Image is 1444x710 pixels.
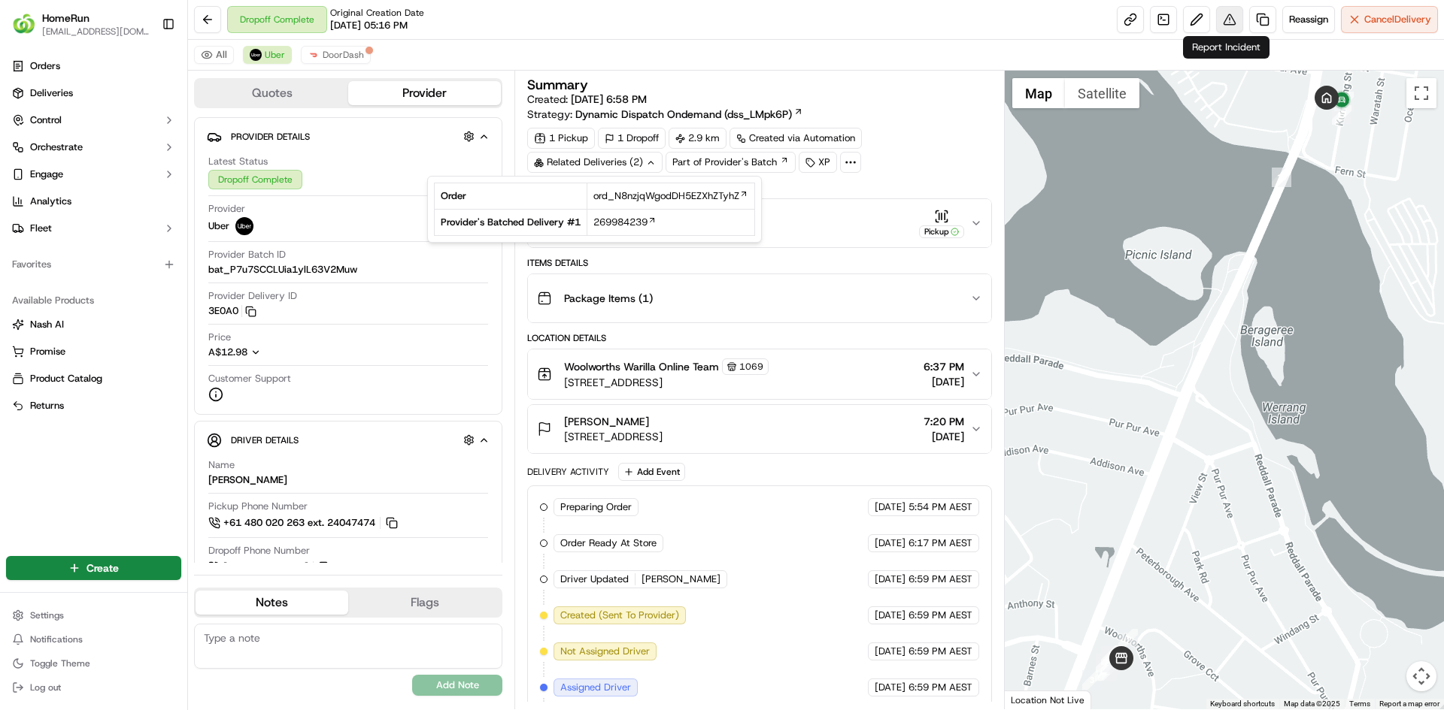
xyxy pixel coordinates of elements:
[30,657,90,669] span: Toggle Theme
[12,372,175,385] a: Product Catalog
[30,195,71,208] span: Analytics
[527,128,595,149] div: 1 Pickup
[618,463,685,481] button: Add Event
[1284,699,1340,708] span: Map data ©2025
[909,609,972,622] span: 6:59 PM AEST
[527,332,991,344] div: Location Details
[1289,13,1328,26] span: Reassign
[30,140,83,154] span: Orchestrate
[666,152,796,173] a: Part of Provider's Batch
[30,168,63,181] span: Engage
[435,183,587,210] td: Order
[1082,670,1102,690] div: 3
[30,86,73,100] span: Deliveries
[6,216,181,240] button: Fleet
[323,49,364,61] span: DoorDash
[909,573,972,586] span: 6:59 PM AEST
[208,289,297,303] span: Provider Delivery ID
[593,216,648,229] span: 269984239
[527,152,663,173] div: Related Deliveries (2)
[30,372,102,385] span: Product Catalog
[575,107,803,122] a: Dynamic Dispatch Ondemand (dss_LMpk6P)
[6,556,181,580] button: Create
[6,108,181,132] button: Control
[642,573,720,586] span: [PERSON_NAME]
[593,216,657,229] a: 269984239
[919,209,964,238] button: Pickup
[30,113,62,127] span: Control
[564,291,653,306] span: Package Items ( 1 )
[208,372,291,385] span: Customer Support
[1118,629,1138,648] div: 1
[909,645,972,658] span: 6:59 PM AEST
[12,399,175,412] a: Returns
[30,681,61,693] span: Log out
[564,375,769,390] span: [STREET_ADDRESS]
[1341,6,1438,33] button: CancelDelivery
[6,189,181,213] a: Analytics
[560,645,650,658] span: Not Assigned Driver
[528,349,990,399] button: Woolworths Warilla Online Team1069[STREET_ADDRESS]6:37 PM[DATE]
[6,54,181,78] a: Orders
[208,500,308,513] span: Pickup Phone Number
[86,560,119,576] span: Create
[208,473,287,487] div: [PERSON_NAME]
[560,536,657,550] span: Order Ready At Store
[564,359,719,374] span: Woolworths Warilla Online Team
[12,12,36,36] img: HomeRun
[1095,662,1115,681] div: 2
[435,210,587,236] td: Provider's Batched Delivery # 1
[308,49,320,61] img: doordash_logo_v2.png
[348,81,501,105] button: Provider
[924,429,964,444] span: [DATE]
[564,414,649,429] span: [PERSON_NAME]
[1012,78,1065,108] button: Show street map
[30,222,52,235] span: Fleet
[1005,690,1091,709] div: Location Not Live
[243,46,292,64] button: Uber
[527,107,803,122] div: Strategy:
[196,591,348,615] button: Notes
[909,681,972,694] span: 6:59 PM AEST
[1183,36,1270,59] div: Report Incident
[208,155,268,168] span: Latest Status
[527,257,991,269] div: Items Details
[6,252,181,276] div: Favorites
[730,128,862,149] a: Created via Automation
[223,560,308,574] span: [PHONE_NUMBER]
[875,681,906,694] span: [DATE]
[330,19,408,32] span: [DATE] 05:16 PM
[301,46,371,64] button: DoorDash
[208,559,333,576] button: [PHONE_NUMBER]
[208,219,229,233] span: Uber
[194,46,234,64] button: All
[527,92,647,107] span: Created:
[739,361,763,373] span: 1069
[42,11,89,26] button: HomeRun
[528,274,990,322] button: Package Items (1)
[909,500,972,514] span: 5:54 PM AEST
[30,633,83,645] span: Notifications
[528,405,990,453] button: [PERSON_NAME][STREET_ADDRESS]7:20 PM[DATE]
[330,7,424,19] span: Original Creation Date
[593,189,739,203] span: ord_N8nzjqWgodDH5EZXhZTyhZ
[1406,78,1436,108] button: Toggle fullscreen view
[208,515,400,531] a: +61 480 020 263 ext. 24047474
[235,217,253,235] img: uber-new-logo.jpeg
[6,394,181,418] button: Returns
[6,289,181,313] div: Available Products
[560,500,632,514] span: Preparing Order
[6,81,181,105] a: Deliveries
[6,677,181,698] button: Log out
[208,202,245,216] span: Provider
[231,131,310,143] span: Provider Details
[924,374,964,389] span: [DATE]
[598,128,666,149] div: 1 Dropoff
[6,629,181,650] button: Notifications
[593,189,748,203] a: ord_N8nzjqWgodDH5EZXhZTyhZ
[12,318,175,331] a: Nash AI
[909,536,972,550] span: 6:17 PM AEST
